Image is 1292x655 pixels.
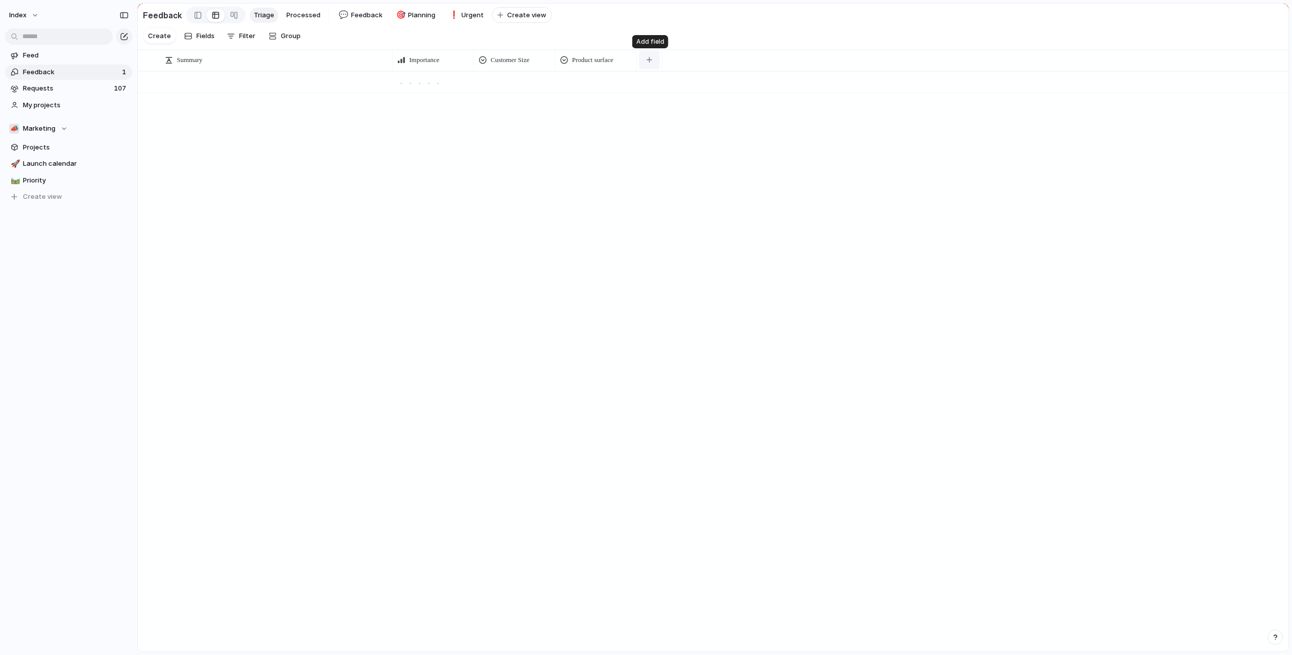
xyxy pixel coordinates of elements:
[23,142,129,153] span: Projects
[23,100,129,110] span: My projects
[23,50,129,61] span: Feed
[395,10,405,20] button: 🎯
[143,28,176,44] button: Create
[507,10,546,20] span: Create view
[5,48,132,63] a: Feed
[5,189,132,204] button: Create view
[572,55,613,65] span: Product surface
[23,83,111,94] span: Requests
[491,55,530,65] span: Customer Size
[333,8,387,23] a: 💬Feedback
[282,8,325,23] a: Processed
[351,10,383,20] span: Feedback
[5,65,132,80] a: Feedback1
[409,55,439,65] span: Importance
[254,10,274,20] span: Triage
[223,28,259,44] button: Filter
[461,10,484,20] span: Urgent
[250,8,278,23] a: Triage
[143,9,182,21] h2: Feedback
[444,8,488,23] a: ❗Urgent
[196,31,215,41] span: Fields
[180,28,219,44] button: Fields
[148,31,171,41] span: Create
[449,9,456,21] div: ❗
[263,28,306,44] button: Group
[239,31,255,41] span: Filter
[114,83,128,94] span: 107
[23,124,55,134] span: Marketing
[23,67,119,77] span: Feedback
[396,9,403,21] div: 🎯
[177,55,203,65] span: Summary
[9,175,19,186] button: 🛤️
[122,67,128,77] span: 1
[5,81,132,96] a: Requests107
[23,175,129,186] span: Priority
[339,9,346,21] div: 💬
[5,98,132,113] a: My projects
[5,121,132,136] button: 📣Marketing
[5,7,44,23] button: Index
[632,35,668,48] div: Add field
[9,124,19,134] div: 📣
[5,173,132,188] a: 🛤️Priority
[23,159,129,169] span: Launch calendar
[5,140,132,155] a: Projects
[281,31,301,41] span: Group
[408,10,435,20] span: Planning
[11,174,18,186] div: 🛤️
[391,8,440,23] a: 🎯Planning
[448,10,458,20] button: ❗
[337,10,347,20] button: 💬
[9,159,19,169] button: 🚀
[9,10,26,20] span: Index
[286,10,320,20] span: Processed
[23,192,62,202] span: Create view
[11,158,18,170] div: 🚀
[5,156,132,171] a: 🚀Launch calendar
[492,7,552,23] button: Create view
